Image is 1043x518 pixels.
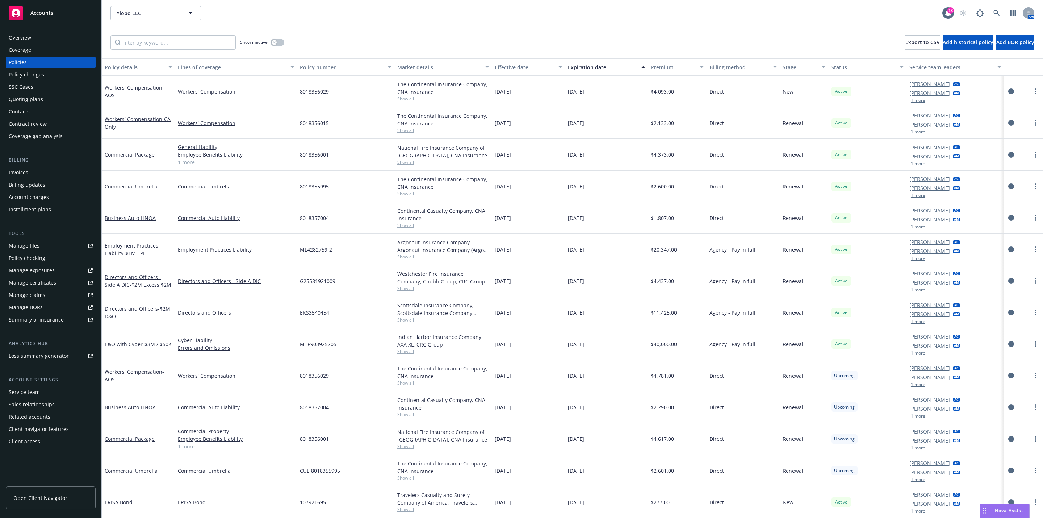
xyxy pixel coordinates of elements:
[300,246,332,253] span: ML4282759-2
[1007,182,1015,191] a: circleInformation
[178,344,294,352] a: Errors and Omissions
[178,119,294,127] a: Workers' Compensation
[709,372,724,380] span: Direct
[110,6,201,20] button: Ylopo LLC
[394,58,492,76] button: Market details
[397,144,489,159] div: National Fire Insurance Company of [GEOGRAPHIC_DATA], CNA Insurance
[909,207,950,214] a: [PERSON_NAME]
[397,239,489,254] div: Argonaut Insurance Company, Argonaut Insurance Company (Argo), CRC Group
[300,63,384,71] div: Policy number
[909,247,950,255] a: [PERSON_NAME]
[397,127,489,133] span: Show all
[178,372,294,380] a: Workers' Compensation
[834,278,849,284] span: Active
[297,58,394,76] button: Policy number
[397,506,489,513] span: Show all
[397,475,489,481] span: Show all
[834,183,849,190] span: Active
[6,3,96,23] a: Accounts
[6,94,96,105] a: Quoting plans
[13,494,67,502] span: Open Client Navigator
[568,63,637,71] div: Expiration date
[911,509,925,513] button: 1 more
[397,365,489,380] div: The Continental Insurance Company, CNA Insurance
[300,277,335,285] span: G25581921009
[105,341,172,348] a: E&O with Cyber
[568,309,584,316] span: [DATE]
[834,309,849,316] span: Active
[709,151,724,158] span: Direct
[495,183,511,190] span: [DATE]
[909,184,950,192] a: [PERSON_NAME]
[178,158,294,166] a: 1 more
[1031,119,1040,127] a: more
[178,63,286,71] div: Lines of coverage
[9,350,69,362] div: Loss summary generator
[492,58,565,76] button: Effective date
[1007,466,1015,475] a: circleInformation
[9,130,63,142] div: Coverage gap analysis
[9,314,64,326] div: Summary of insurance
[6,265,96,276] a: Manage exposures
[9,106,30,117] div: Contacts
[911,256,925,261] button: 1 more
[909,333,950,340] a: [PERSON_NAME]
[568,214,584,222] span: [DATE]
[834,246,849,253] span: Active
[117,9,179,17] span: Ylopo LLC
[909,491,950,498] a: [PERSON_NAME]
[300,372,329,380] span: 8018356029
[6,167,96,178] a: Invoices
[783,183,803,190] span: Renewal
[911,162,925,166] button: 1 more
[9,167,28,178] div: Invoices
[6,240,96,252] a: Manage files
[1007,214,1015,222] a: circleInformation
[1007,435,1015,443] a: circleInformation
[300,88,329,95] span: 8018356029
[102,58,175,76] button: Policy details
[6,118,96,130] a: Contract review
[123,250,146,257] span: - $1M EPL
[397,270,489,285] div: Westchester Fire Insurance Company, Chubb Group, CRC Group
[568,372,584,380] span: [DATE]
[6,57,96,68] a: Policies
[911,382,925,387] button: 1 more
[9,423,69,435] div: Client navigator features
[1031,150,1040,159] a: more
[397,96,489,102] span: Show all
[709,214,724,222] span: Direct
[834,215,849,221] span: Active
[105,467,158,474] a: Commercial Umbrella
[1031,277,1040,285] a: more
[1031,214,1040,222] a: more
[783,372,803,380] span: Renewal
[300,151,329,158] span: 8018356001
[105,242,158,257] a: Employment Practices Liability
[397,159,489,165] span: Show all
[909,121,950,128] a: [PERSON_NAME]
[6,81,96,93] a: SSC Cases
[397,191,489,197] span: Show all
[495,151,511,158] span: [DATE]
[495,340,511,348] span: [DATE]
[130,281,171,288] span: - $2M Excess $2M
[105,84,164,99] a: Workers' Compensation
[300,183,329,190] span: 8018355995
[783,151,803,158] span: Renewal
[105,151,155,158] a: Commercial Package
[911,414,925,418] button: 1 more
[9,191,49,203] div: Account charges
[9,94,43,105] div: Quoting plans
[9,44,31,56] div: Coverage
[909,364,950,372] a: [PERSON_NAME]
[397,411,489,418] span: Show all
[909,396,950,403] a: [PERSON_NAME]
[6,302,96,313] a: Manage BORs
[139,404,156,411] span: - HNOA
[105,215,156,221] a: Business Auto
[6,230,96,237] div: Tools
[909,89,950,97] a: [PERSON_NAME]
[911,225,925,229] button: 1 more
[1007,87,1015,96] a: circleInformation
